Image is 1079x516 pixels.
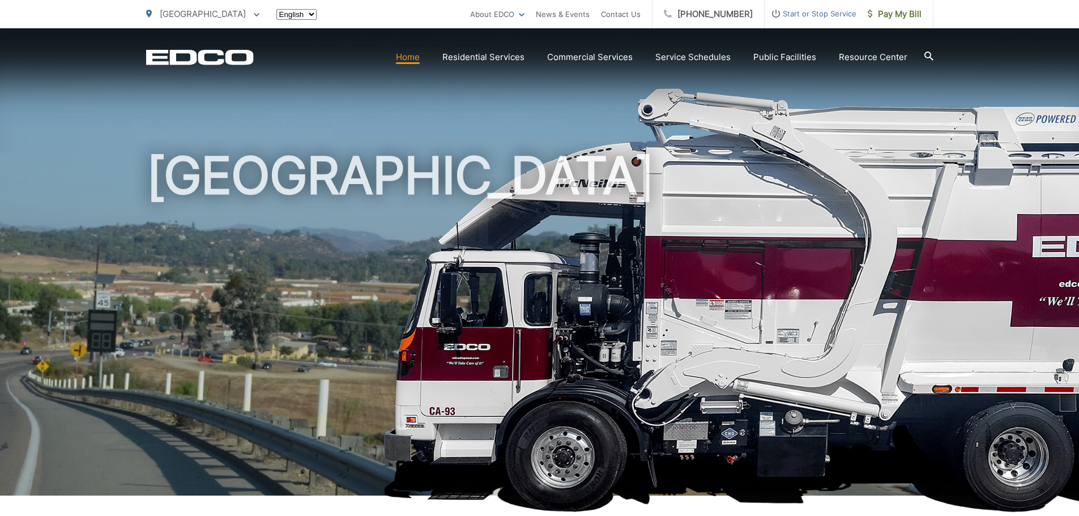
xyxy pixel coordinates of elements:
[868,7,922,21] span: Pay My Bill
[753,50,816,64] a: Public Facilities
[442,50,524,64] a: Residential Services
[160,8,246,19] span: [GEOGRAPHIC_DATA]
[547,50,633,64] a: Commercial Services
[839,50,907,64] a: Resource Center
[470,7,524,21] a: About EDCO
[396,50,420,64] a: Home
[146,147,933,506] h1: [GEOGRAPHIC_DATA]
[536,7,590,21] a: News & Events
[146,49,254,65] a: EDCD logo. Return to the homepage.
[601,7,641,21] a: Contact Us
[276,9,317,20] select: Select a language
[655,50,731,64] a: Service Schedules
